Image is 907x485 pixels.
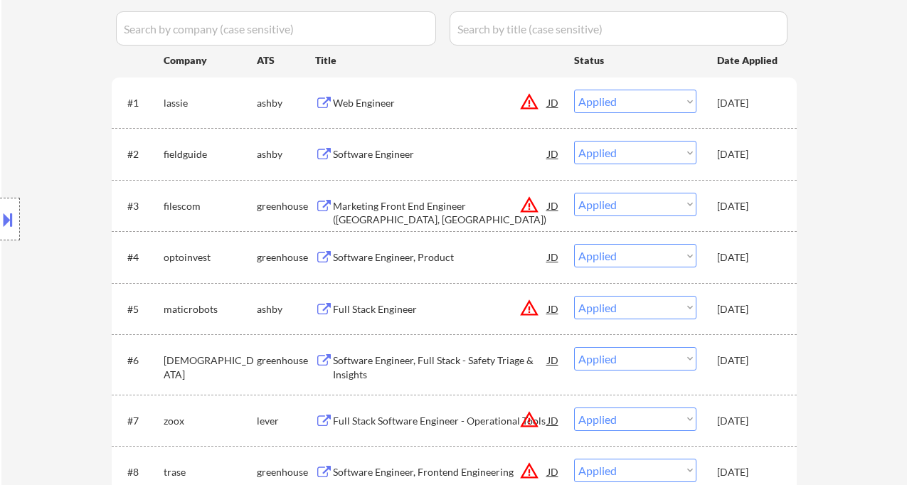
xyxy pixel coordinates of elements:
[546,296,561,321] div: JD
[127,465,152,479] div: #8
[546,347,561,373] div: JD
[164,53,257,68] div: Company
[519,195,539,215] button: warning_amber
[450,11,787,46] input: Search by title (case sensitive)
[257,53,315,68] div: ATS
[717,53,780,68] div: Date Applied
[333,250,548,265] div: Software Engineer, Product
[546,244,561,270] div: JD
[333,353,548,381] div: Software Engineer, Full Stack - Safety Triage & Insights
[333,96,548,110] div: Web Engineer
[257,353,315,368] div: greenhouse
[257,414,315,428] div: lever
[519,410,539,430] button: warning_amber
[164,465,257,479] div: trase
[257,302,315,316] div: ashby
[717,147,780,161] div: [DATE]
[164,353,257,381] div: [DEMOGRAPHIC_DATA]
[546,141,561,166] div: JD
[717,96,780,110] div: [DATE]
[717,199,780,213] div: [DATE]
[519,92,539,112] button: warning_amber
[257,250,315,265] div: greenhouse
[717,250,780,265] div: [DATE]
[116,11,436,46] input: Search by company (case sensitive)
[574,47,696,73] div: Status
[315,53,561,68] div: Title
[717,414,780,428] div: [DATE]
[546,90,561,115] div: JD
[127,353,152,368] div: #6
[546,407,561,433] div: JD
[333,199,548,227] div: Marketing Front End Engineer ([GEOGRAPHIC_DATA], [GEOGRAPHIC_DATA])
[257,465,315,479] div: greenhouse
[546,459,561,484] div: JD
[127,414,152,428] div: #7
[717,465,780,479] div: [DATE]
[333,302,548,316] div: Full Stack Engineer
[717,353,780,368] div: [DATE]
[257,147,315,161] div: ashby
[164,414,257,428] div: zoox
[257,96,315,110] div: ashby
[519,298,539,318] button: warning_amber
[546,193,561,218] div: JD
[519,461,539,481] button: warning_amber
[717,302,780,316] div: [DATE]
[333,414,548,428] div: Full Stack Software Engineer - Operational Tools
[333,147,548,161] div: Software Engineer
[333,465,548,479] div: Software Engineer, Frontend Engineering
[257,199,315,213] div: greenhouse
